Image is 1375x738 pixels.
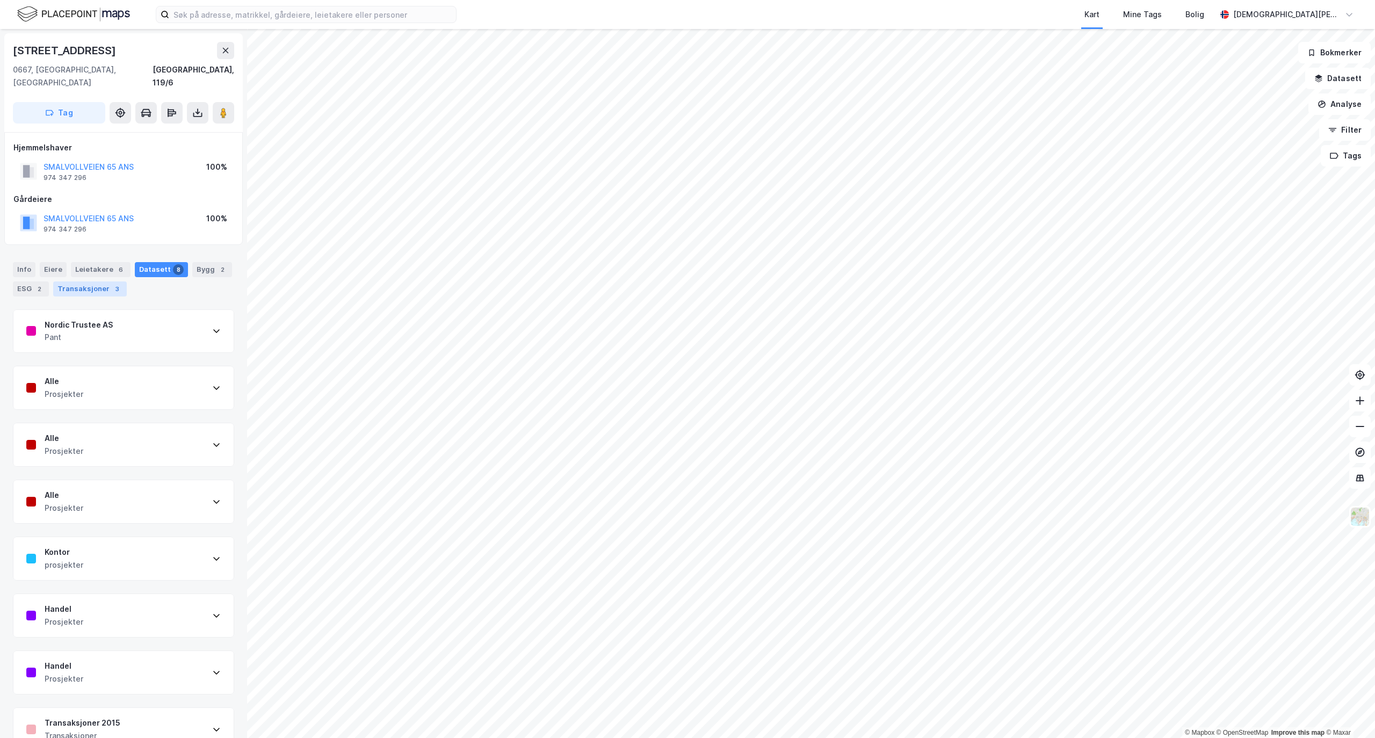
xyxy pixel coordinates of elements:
div: Handel [45,603,83,616]
div: 100% [206,161,227,173]
div: Prosjekter [45,388,83,401]
div: Kontor [45,546,83,559]
div: Mine Tags [1123,8,1162,21]
div: 974 347 296 [44,225,86,234]
button: Analyse [1308,93,1371,115]
div: 2 [217,264,228,275]
div: Kart [1084,8,1099,21]
div: 3 [112,284,122,294]
button: Tags [1321,145,1371,167]
div: Bolig [1185,8,1204,21]
input: Søk på adresse, matrikkel, gårdeiere, leietakere eller personer [169,6,456,23]
div: [DEMOGRAPHIC_DATA][PERSON_NAME] [1233,8,1341,21]
img: logo.f888ab2527a4732fd821a326f86c7f29.svg [17,5,130,24]
div: Pant [45,331,113,344]
div: 2 [34,284,45,294]
div: [GEOGRAPHIC_DATA], 119/6 [153,63,234,89]
div: Transaksjoner [53,281,127,296]
div: 6 [115,264,126,275]
div: Prosjekter [45,502,83,515]
div: Nordic Trustee AS [45,319,113,331]
div: 100% [206,212,227,225]
a: Improve this map [1271,729,1325,736]
button: Bokmerker [1298,42,1371,63]
button: Datasett [1305,68,1371,89]
div: Prosjekter [45,616,83,628]
button: Tag [13,102,105,124]
div: Eiere [40,262,67,277]
div: 8 [173,264,184,275]
div: 974 347 296 [44,173,86,182]
div: Leietakere [71,262,131,277]
div: prosjekter [45,559,83,571]
div: Hjemmelshaver [13,141,234,154]
div: [STREET_ADDRESS] [13,42,118,59]
button: Filter [1319,119,1371,141]
div: Datasett [135,262,188,277]
div: ESG [13,281,49,296]
div: Handel [45,660,83,672]
a: Mapbox [1185,729,1214,736]
img: Z [1350,507,1370,527]
a: OpenStreetMap [1217,729,1269,736]
div: Kontrollprogram for chat [1321,686,1375,738]
div: Gårdeiere [13,193,234,206]
div: Bygg [192,262,232,277]
div: Alle [45,489,83,502]
iframe: Chat Widget [1321,686,1375,738]
div: 0667, [GEOGRAPHIC_DATA], [GEOGRAPHIC_DATA] [13,63,153,89]
div: Prosjekter [45,445,83,458]
div: Info [13,262,35,277]
div: Transaksjoner 2015 [45,717,120,729]
div: Prosjekter [45,672,83,685]
div: Alle [45,375,83,388]
div: Alle [45,432,83,445]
